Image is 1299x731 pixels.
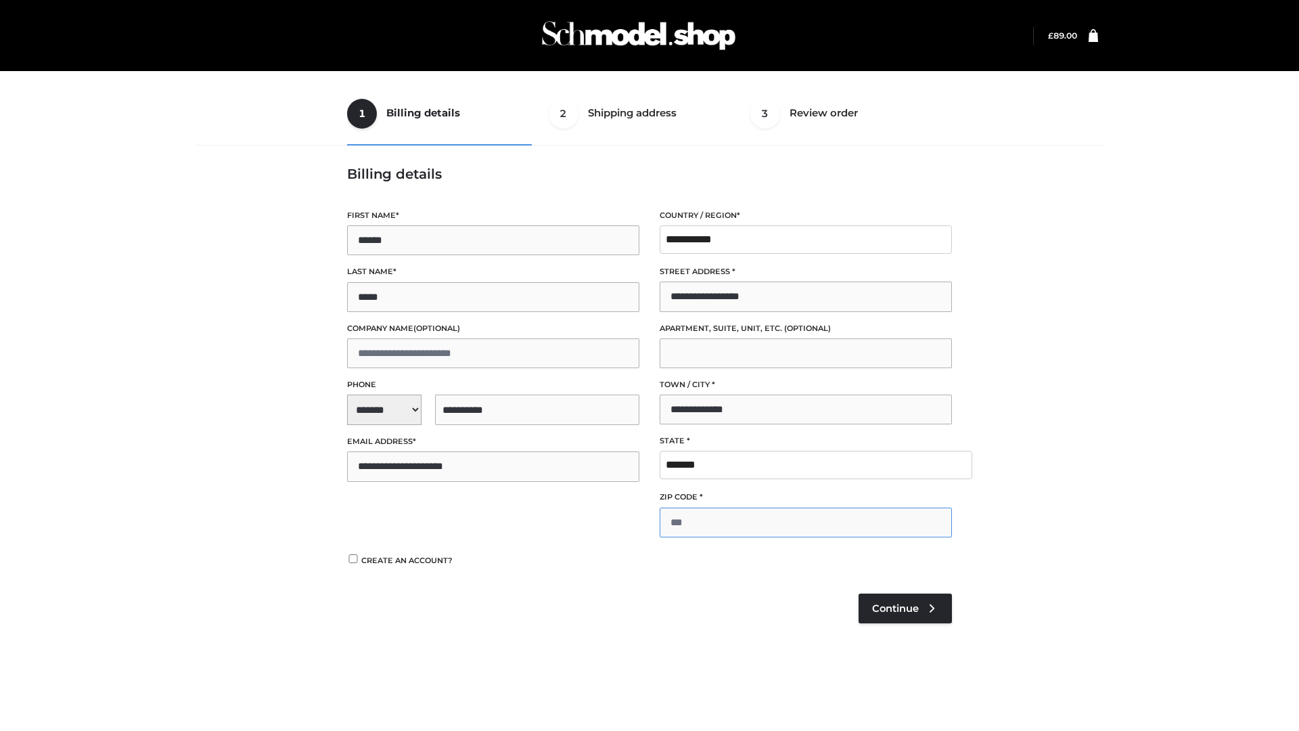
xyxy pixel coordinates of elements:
label: Town / City [660,378,952,391]
label: First name [347,209,639,222]
label: ZIP Code [660,491,952,504]
label: Apartment, suite, unit, etc. [660,322,952,335]
span: (optional) [413,324,460,333]
label: Company name [347,322,639,335]
label: State [660,435,952,447]
label: Country / Region [660,209,952,222]
label: Street address [660,265,952,278]
span: (optional) [784,324,831,333]
h3: Billing details [347,166,952,182]
span: Create an account? [361,556,453,565]
a: Continue [859,594,952,623]
label: Email address [347,435,639,448]
input: Create an account? [347,554,359,563]
img: Schmodel Admin 964 [537,9,740,62]
span: £ [1048,30,1053,41]
label: Phone [347,378,639,391]
label: Last name [347,265,639,278]
a: £89.00 [1048,30,1077,41]
bdi: 89.00 [1048,30,1077,41]
span: Continue [872,602,919,615]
